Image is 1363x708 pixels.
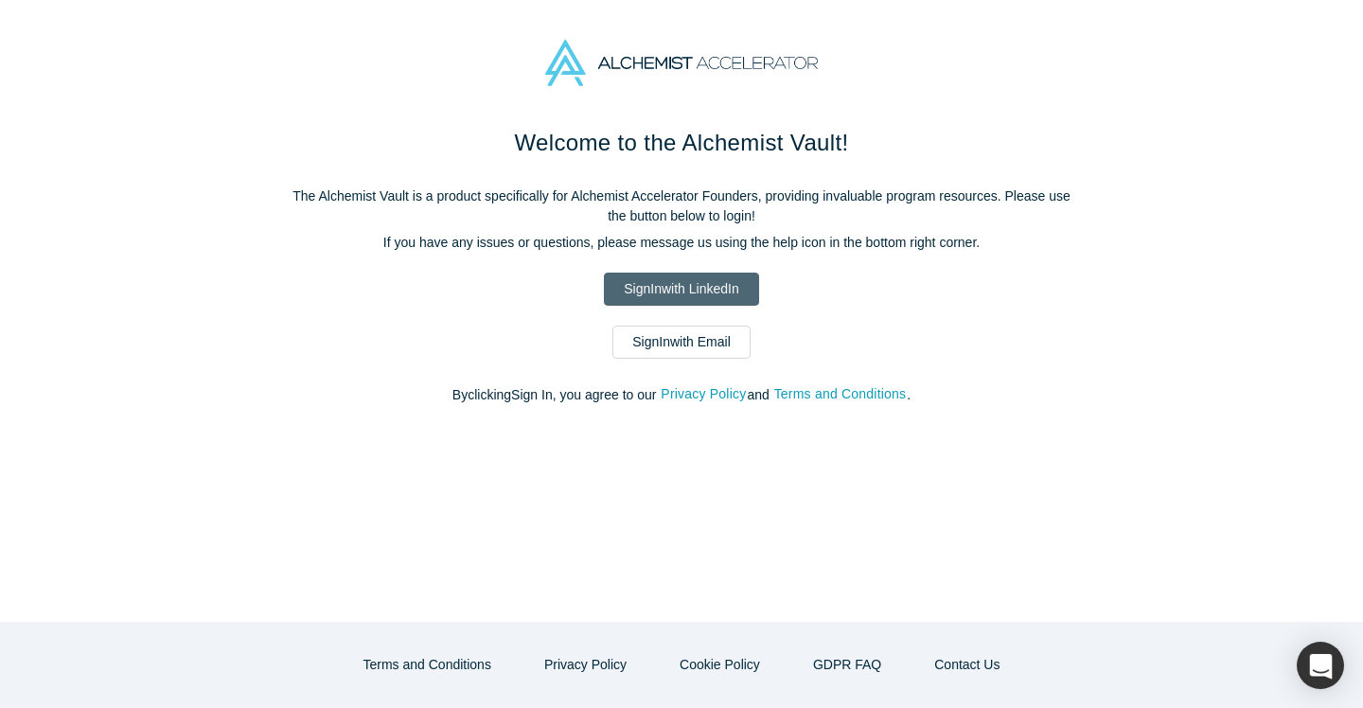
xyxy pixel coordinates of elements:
[284,385,1079,405] p: By clicking Sign In , you agree to our and .
[773,383,908,405] button: Terms and Conditions
[284,126,1079,160] h1: Welcome to the Alchemist Vault!
[545,40,818,86] img: Alchemist Accelerator Logo
[604,273,758,306] a: SignInwith LinkedIn
[344,648,511,681] button: Terms and Conditions
[914,648,1019,681] button: Contact Us
[284,233,1079,253] p: If you have any issues or questions, please message us using the help icon in the bottom right co...
[612,326,751,359] a: SignInwith Email
[793,648,901,681] a: GDPR FAQ
[660,383,747,405] button: Privacy Policy
[524,648,646,681] button: Privacy Policy
[660,648,780,681] button: Cookie Policy
[284,186,1079,226] p: The Alchemist Vault is a product specifically for Alchemist Accelerator Founders, providing inval...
